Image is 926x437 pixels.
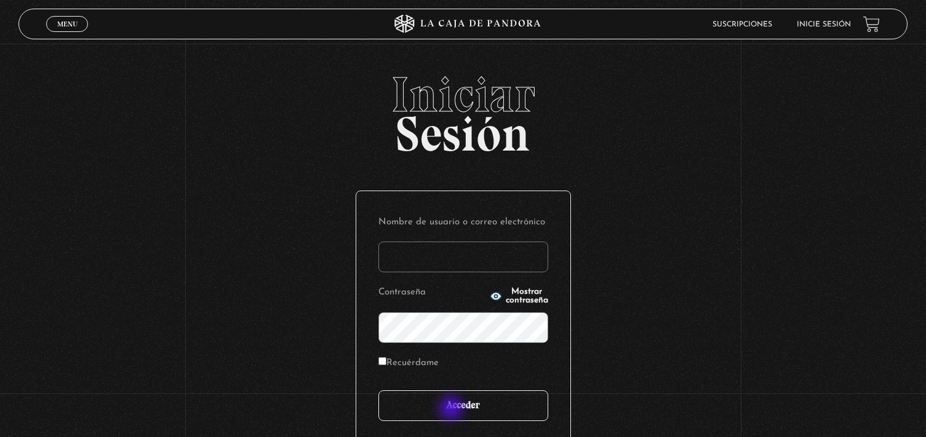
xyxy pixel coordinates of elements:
[378,283,486,302] label: Contraseña
[863,16,880,33] a: View your shopping cart
[18,70,908,119] span: Iniciar
[797,21,851,28] a: Inicie sesión
[490,288,548,305] button: Mostrar contraseña
[53,31,82,39] span: Cerrar
[378,213,548,232] label: Nombre de usuario o correo electrónico
[378,390,548,421] input: Acceder
[506,288,548,305] span: Mostrar contraseña
[378,357,386,365] input: Recuérdame
[378,354,439,373] label: Recuérdame
[712,21,772,28] a: Suscripciones
[18,70,908,149] h2: Sesión
[57,20,78,28] span: Menu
